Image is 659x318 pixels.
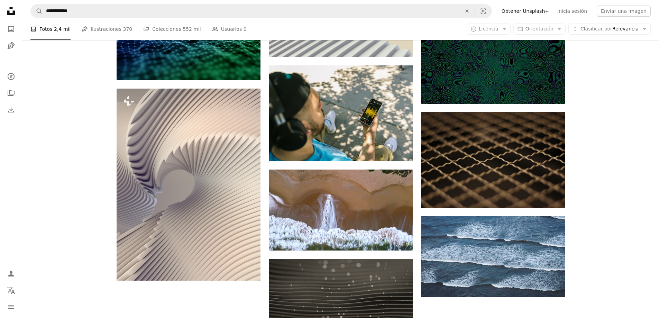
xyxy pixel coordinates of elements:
[143,18,201,40] a: Colecciones 552 mil
[82,18,132,40] a: Ilustraciones 370
[269,207,413,213] a: Una vista aérea de una cascada en el agua
[123,25,132,33] span: 370
[475,4,492,18] button: Búsqueda visual
[269,65,413,161] img: una persona que sostiene un teléfono
[525,26,553,31] span: Orientación
[421,23,565,104] img: Patrón abstracto y ondulado en verde y negro.
[580,26,612,31] span: Clasificar por
[269,110,413,116] a: una persona que sostiene un teléfono
[4,70,18,83] a: Explorar
[459,4,475,18] button: Borrar
[421,60,565,66] a: Patrón abstracto y ondulado en verde y negro.
[4,39,18,53] a: Ilustraciones
[31,4,43,18] button: Buscar en Unsplash
[580,26,639,33] span: Relevancia
[4,86,18,100] a: Colecciones
[421,112,565,208] img: Un primer plano de una rejilla metálica
[553,6,591,17] a: Inicia sesión
[117,181,260,188] a: Fondo de patrón futurista arquitectónico de rayas blancas. Ilustración de renderizado 3D
[183,25,201,33] span: 552 mil
[597,6,651,17] button: Enviar una imagen
[421,216,565,297] img: Un grupo de personas montadas en tablas de surf sobre una ola
[421,253,565,260] a: Un grupo de personas montadas en tablas de surf sobre una ola
[479,26,498,31] span: Licencia
[568,24,651,35] button: Clasificar porRelevancia
[269,170,413,251] img: Una vista aérea de una cascada en el agua
[4,103,18,117] a: Historial de descargas
[30,4,492,18] form: Encuentra imágenes en todo el sitio
[4,267,18,281] a: Iniciar sesión / Registrarse
[269,296,413,302] a: Una foto en blanco y negro de gotas de agua
[244,25,247,33] span: 0
[4,22,18,36] a: Fotos
[497,6,553,17] a: Obtener Unsplash+
[4,300,18,314] button: Menú
[421,157,565,163] a: Un primer plano de una rejilla metálica
[4,4,18,19] a: Inicio — Unsplash
[117,89,260,281] img: Fondo de patrón futurista arquitectónico de rayas blancas. Ilustración de renderizado 3D
[4,283,18,297] button: Idioma
[212,18,247,40] a: Usuarios 0
[513,24,566,35] button: Orientación
[467,24,511,35] button: Licencia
